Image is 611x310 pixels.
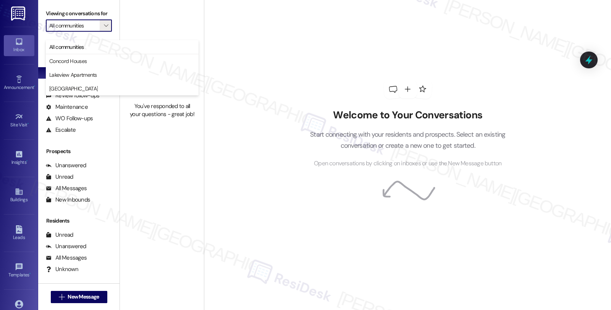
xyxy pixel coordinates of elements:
[38,43,120,51] div: Prospects + Residents
[4,148,34,168] a: Insights •
[46,184,87,192] div: All Messages
[46,196,90,204] div: New Inbounds
[34,84,35,89] span: •
[68,293,99,301] span: New Message
[26,158,27,164] span: •
[46,103,88,111] div: Maintenance
[49,71,97,79] span: Lakeview Apartments
[46,161,86,170] div: Unanswered
[46,242,86,250] div: Unanswered
[4,260,34,281] a: Templates •
[46,92,99,100] div: Review follow-ups
[38,147,120,155] div: Prospects
[51,291,107,303] button: New Message
[49,57,87,65] span: Concord Houses
[46,115,93,123] div: WO Follow-ups
[11,6,27,21] img: ResiDesk Logo
[46,254,87,262] div: All Messages
[49,85,98,92] span: [GEOGRAPHIC_DATA]
[46,173,73,181] div: Unread
[128,102,196,119] div: You've responded to all your questions - great job!
[49,19,100,32] input: All communities
[46,265,78,273] div: Unknown
[4,223,34,244] a: Leads
[314,159,501,168] span: Open conversations by clicking on inboxes or use the New Message button
[128,36,196,98] img: empty-state
[4,35,34,56] a: Inbox
[46,8,112,19] label: Viewing conversations for
[29,271,31,276] span: •
[46,231,73,239] div: Unread
[27,121,29,126] span: •
[46,126,76,134] div: Escalate
[104,23,108,29] i: 
[49,43,84,51] span: All communities
[4,110,34,131] a: Site Visit •
[299,109,517,121] h2: Welcome to Your Conversations
[299,129,517,151] p: Start connecting with your residents and prospects. Select an existing conversation or create a n...
[38,217,120,225] div: Residents
[4,185,34,206] a: Buildings
[59,294,65,300] i: 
